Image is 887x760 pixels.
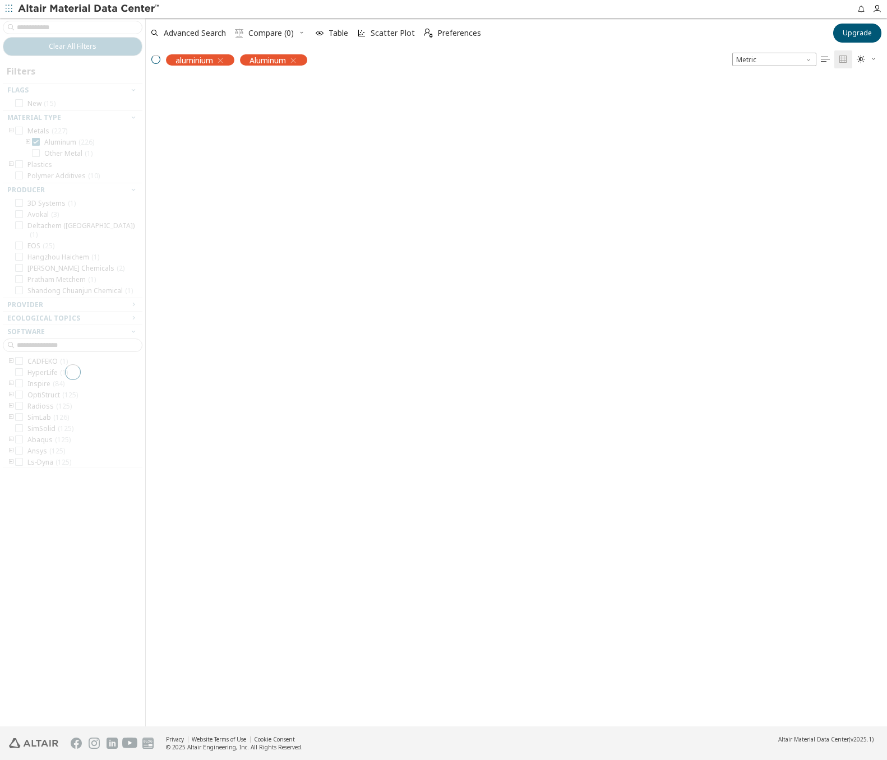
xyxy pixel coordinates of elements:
span: Compare (0) [248,29,294,37]
span: Advanced Search [164,29,226,37]
i:  [839,55,848,64]
div: Unit System [732,53,816,66]
span: Upgrade [843,29,872,38]
button: Upgrade [833,24,881,43]
span: Aluminum [250,55,286,65]
i:  [821,55,830,64]
a: Privacy [166,735,184,743]
i:  [857,55,866,64]
button: Theme [852,50,881,68]
span: Table [329,29,348,37]
img: Altair Engineering [9,738,58,748]
span: Preferences [437,29,481,37]
button: Tile View [834,50,852,68]
a: Website Terms of Use [192,735,246,743]
img: Altair Material Data Center [18,3,161,15]
span: Altair Material Data Center [778,735,849,743]
div: grid [146,71,887,727]
div: (v2025.1) [778,735,874,743]
i:  [235,29,244,38]
span: aluminium [175,55,213,65]
div: © 2025 Altair Engineering, Inc. All Rights Reserved. [166,743,303,751]
i:  [424,29,433,38]
button: Table View [816,50,834,68]
span: Metric [732,53,816,66]
a: Cookie Consent [254,735,295,743]
span: Scatter Plot [371,29,415,37]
